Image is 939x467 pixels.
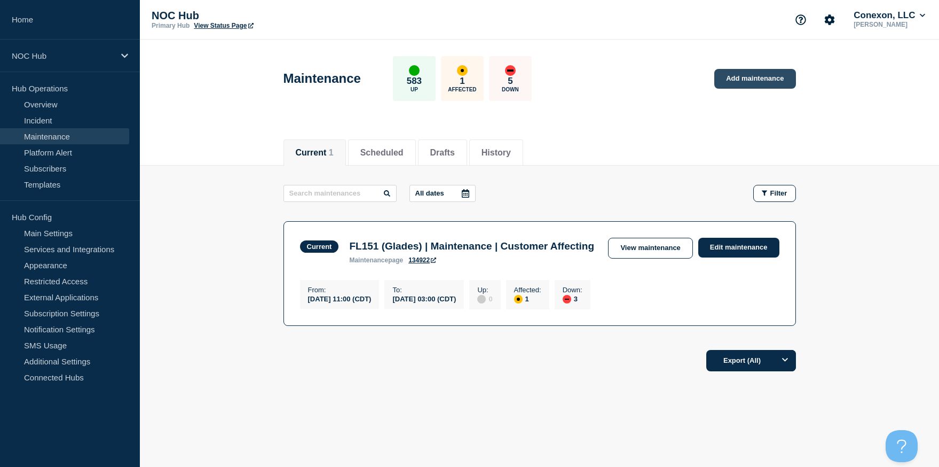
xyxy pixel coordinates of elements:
button: History [482,148,511,158]
button: Current 1 [296,148,334,158]
p: From : [308,286,372,294]
p: All dates [415,189,444,197]
p: page [349,256,403,264]
div: 1 [514,294,541,303]
button: All dates [409,185,476,202]
p: Primary Hub [152,22,190,29]
button: Conexon, LLC [851,10,927,21]
a: View Status Page [194,22,253,29]
p: To : [392,286,456,294]
div: up [409,65,420,76]
div: down [563,295,571,303]
p: NOC Hub [12,51,114,60]
button: Support [790,9,812,31]
a: 134922 [408,256,436,264]
button: Export (All) [706,350,796,371]
div: Current [307,243,332,251]
p: NOC Hub [152,10,365,22]
h1: Maintenance [283,71,361,86]
a: View maintenance [608,238,692,259]
input: Search maintenances [283,185,397,202]
div: affected [457,65,468,76]
div: 3 [563,294,582,303]
iframe: Help Scout Beacon - Open [886,430,918,462]
p: Up [411,87,418,92]
button: Drafts [430,148,455,158]
p: [PERSON_NAME] [851,21,927,28]
p: 1 [460,76,464,87]
button: Account settings [818,9,841,31]
span: Filter [770,189,787,197]
p: Affected : [514,286,541,294]
p: Affected [448,87,476,92]
div: affected [514,295,523,303]
a: Add maintenance [714,69,795,89]
div: 0 [477,294,492,303]
p: 5 [508,76,512,87]
p: 583 [407,76,422,87]
div: disabled [477,295,486,303]
span: maintenance [349,256,388,264]
h3: FL151 (Glades) | Maintenance | Customer Affecting [349,240,594,252]
span: 1 [329,148,334,157]
div: [DATE] 03:00 (CDT) [392,294,456,303]
a: Edit maintenance [698,238,779,258]
button: Options [775,350,796,371]
button: Scheduled [360,148,404,158]
p: Down [502,87,519,92]
p: Down : [563,286,582,294]
div: [DATE] 11:00 (CDT) [308,294,372,303]
div: down [505,65,516,76]
p: Up : [477,286,492,294]
button: Filter [753,185,796,202]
